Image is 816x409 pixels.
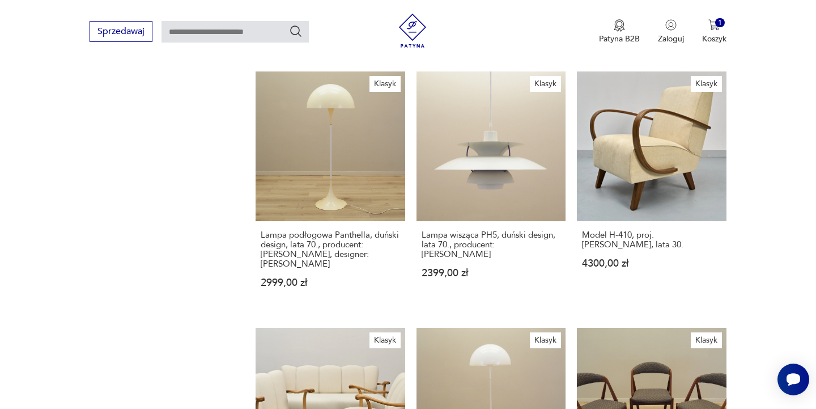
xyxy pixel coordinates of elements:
p: 2999,00 zł [261,278,399,288]
button: Patyna B2B [599,19,640,44]
h3: Lampa podłogowa Panthella, duński design, lata 70., producent: [PERSON_NAME], designer: [PERSON_N... [261,230,399,269]
a: KlasykLampa podłogowa Panthella, duński design, lata 70., producent: Louis Poulsen, designer: Ver... [256,71,405,309]
a: Ikona medaluPatyna B2B [599,19,640,44]
img: Ikonka użytkownika [665,19,677,31]
img: Ikona medalu [614,19,625,32]
button: Szukaj [289,24,303,38]
h3: Lampa wisząca PH5, duński design, lata 70., producent: [PERSON_NAME] [422,230,560,259]
button: Zaloguj [658,19,684,44]
p: Patyna B2B [599,33,640,44]
p: 4300,00 zł [582,259,721,268]
p: 2399,00 zł [422,268,560,278]
div: 1 [715,18,725,28]
p: Koszyk [702,33,726,44]
a: KlasykModel H-410, proj. Jindrich Halabala, lata 30.Model H-410, proj. [PERSON_NAME], lata 30.430... [577,71,726,309]
button: Sprzedawaj [90,21,152,42]
button: 1Koszyk [702,19,726,44]
img: Patyna - sklep z meblami i dekoracjami vintage [396,14,430,48]
img: Ikona koszyka [708,19,720,31]
p: Zaloguj [658,33,684,44]
a: KlasykLampa wisząca PH5, duński design, lata 70., producent: Louis PoulsenLampa wisząca PH5, duńs... [416,71,566,309]
iframe: Smartsupp widget button [777,364,809,395]
a: Sprzedawaj [90,28,152,36]
h3: Model H-410, proj. [PERSON_NAME], lata 30. [582,230,721,250]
